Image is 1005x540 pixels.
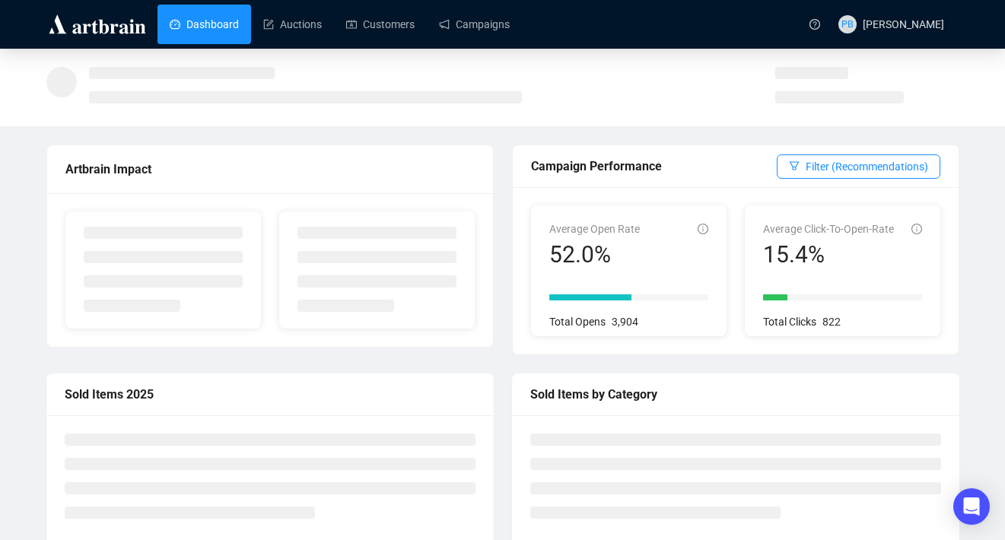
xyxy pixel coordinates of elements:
span: Average Open Rate [549,223,640,235]
a: Auctions [263,5,322,44]
span: Total Clicks [763,316,816,328]
div: 15.4% [763,240,894,269]
a: Campaigns [439,5,510,44]
span: Average Click-To-Open-Rate [763,223,894,235]
a: Dashboard [170,5,239,44]
span: Filter (Recommendations) [806,158,928,175]
div: Campaign Performance [531,157,777,176]
span: question-circle [809,19,820,30]
span: Total Opens [549,316,606,328]
img: logo [46,12,148,37]
button: Filter (Recommendations) [777,154,940,179]
a: Customers [346,5,415,44]
span: info-circle [698,224,708,234]
span: 822 [822,316,841,328]
div: Open Intercom Messenger [953,488,990,525]
span: 3,904 [612,316,638,328]
div: Artbrain Impact [65,160,475,179]
span: info-circle [911,224,922,234]
div: Sold Items by Category [530,385,941,404]
span: filter [789,160,800,171]
div: Sold Items 2025 [65,385,475,404]
span: [PERSON_NAME] [863,18,944,30]
span: PB [841,17,854,32]
div: 52.0% [549,240,640,269]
